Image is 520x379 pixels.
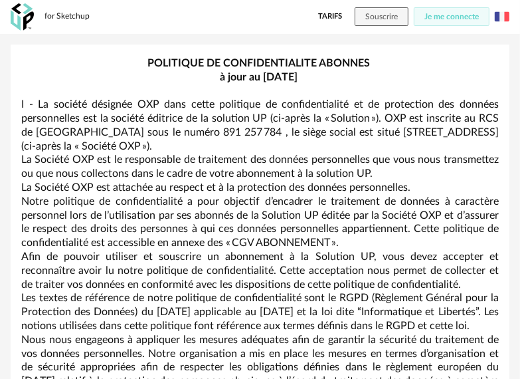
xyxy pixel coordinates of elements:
[318,7,342,26] a: Tarifs
[147,58,370,68] strong: POLITIQUE DE CONFIDENTIALITE ABONNES
[355,7,408,26] button: Souscrire
[11,3,34,31] img: OXP
[21,250,499,291] p: Afin de pouvoir utiliser et souscrire un abonnement à la Solution UP, vous devez accepter et reco...
[21,291,499,332] p: Les textes de référence de notre politique de confidentialité sont le RGPD (Règlement Général pou...
[21,195,499,250] p: Notre politique de confidentialité a pour objectif d’encadrer le traitement de données à caractèr...
[424,13,479,21] span: Je me connecte
[495,9,509,24] img: fr
[21,153,499,181] p: La Société OXP est le responsable de traitement des données personnelles que vous nous transmette...
[21,98,499,153] p: I - La société désignée OXP dans cette politique de confidentialité et de protection des données ...
[44,11,90,22] div: for Sketchup
[21,181,499,195] p: La Société OXP est attachée au respect et à la protection des données personnelles.
[220,72,298,82] strong: à jour au [DATE]
[414,7,489,26] button: Je me connecte
[365,13,398,21] span: Souscrire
